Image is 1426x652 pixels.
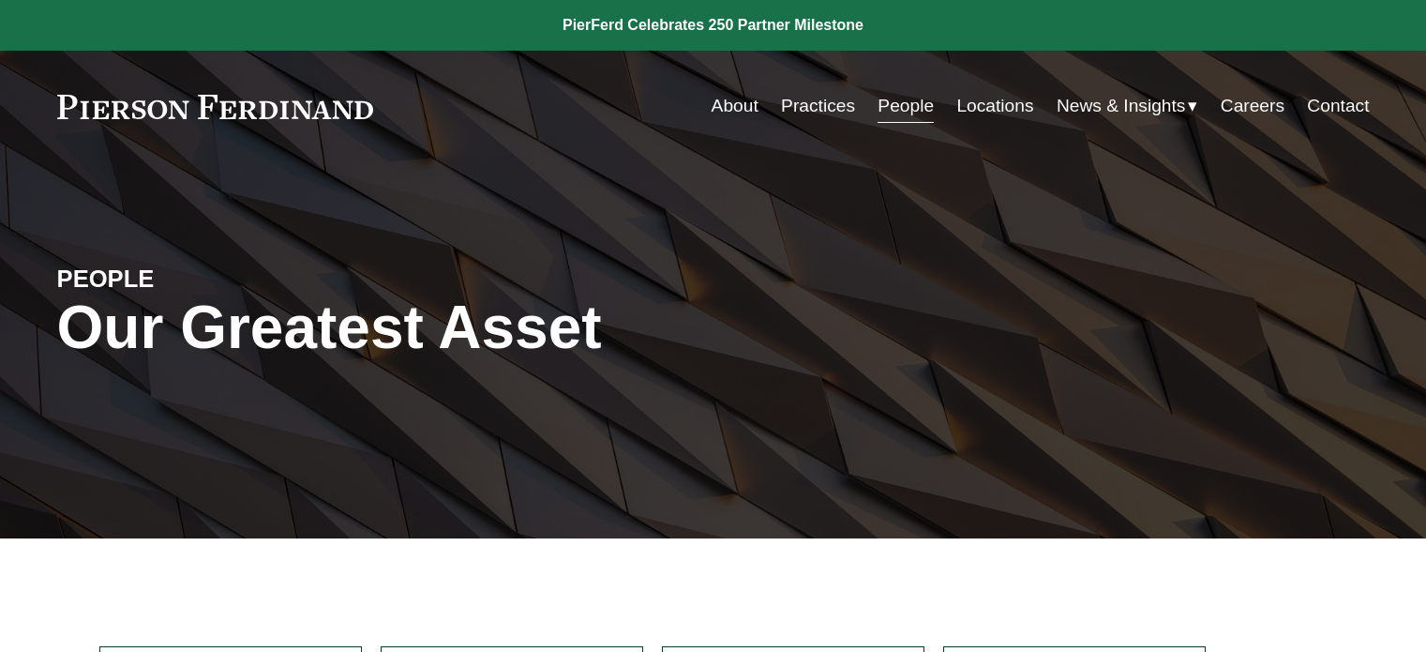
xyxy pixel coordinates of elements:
[1307,88,1369,124] a: Contact
[956,88,1033,124] a: Locations
[1057,90,1186,123] span: News & Insights
[1221,88,1284,124] a: Careers
[878,88,934,124] a: People
[712,88,758,124] a: About
[781,88,855,124] a: Practices
[1057,88,1198,124] a: folder dropdown
[57,294,932,362] h1: Our Greatest Asset
[57,264,385,294] h4: PEOPLE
